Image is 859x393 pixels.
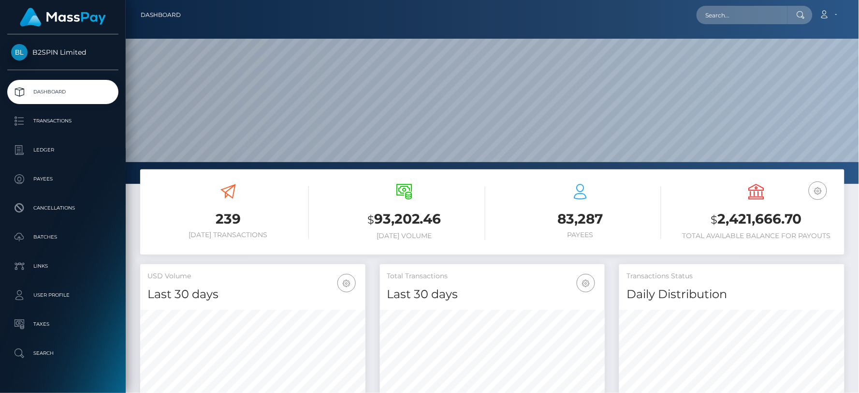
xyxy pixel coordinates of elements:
[711,213,718,227] small: $
[626,286,837,303] h4: Daily Distribution
[147,286,358,303] h4: Last 30 days
[676,210,837,229] h3: 2,421,666.70
[7,254,118,278] a: Links
[11,172,115,186] p: Payees
[147,272,358,281] h5: USD Volume
[11,143,115,157] p: Ledger
[7,48,118,57] span: B2SPIN Limited
[11,288,115,302] p: User Profile
[147,231,309,239] h6: [DATE] Transactions
[367,213,374,227] small: $
[7,225,118,249] a: Batches
[20,8,106,27] img: MassPay Logo
[500,231,661,239] h6: Payees
[7,341,118,365] a: Search
[141,5,181,25] a: Dashboard
[11,201,115,215] p: Cancellations
[7,109,118,133] a: Transactions
[7,167,118,191] a: Payees
[7,283,118,307] a: User Profile
[147,210,309,228] h3: 239
[7,196,118,220] a: Cancellations
[11,230,115,244] p: Batches
[7,312,118,336] a: Taxes
[387,286,598,303] h4: Last 30 days
[11,317,115,332] p: Taxes
[323,232,485,240] h6: [DATE] Volume
[676,232,837,240] h6: Total Available Balance for Payouts
[11,259,115,273] p: Links
[11,114,115,128] p: Transactions
[323,210,485,229] h3: 93,202.46
[387,272,598,281] h5: Total Transactions
[11,44,28,60] img: B2SPIN Limited
[11,85,115,99] p: Dashboard
[11,346,115,361] p: Search
[500,210,661,228] h3: 83,287
[626,272,837,281] h5: Transactions Status
[7,80,118,104] a: Dashboard
[7,138,118,162] a: Ledger
[697,6,787,24] input: Search...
